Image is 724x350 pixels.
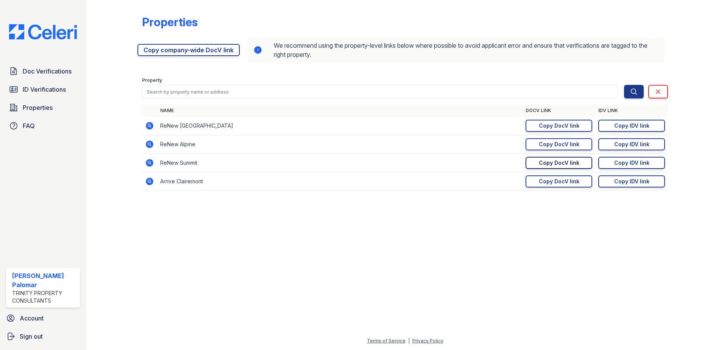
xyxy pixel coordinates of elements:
a: Properties [6,100,80,115]
div: Copy IDV link [614,159,649,167]
a: Copy DocV link [526,157,592,169]
span: Doc Verifications [23,67,72,76]
div: We recommend using the property-level links below where possible to avoid applicant error and ens... [247,38,665,62]
span: Properties [23,103,53,112]
td: Arrive Clairemont [157,172,523,191]
span: ID Verifications [23,85,66,94]
div: Copy DocV link [539,178,579,185]
a: Privacy Policy [412,338,443,344]
span: Sign out [20,332,43,341]
div: Copy DocV link [539,141,579,148]
a: Copy IDV link [598,175,665,187]
div: Trinity Property Consultants [12,289,77,305]
a: Copy IDV link [598,120,665,132]
a: FAQ [6,118,80,133]
label: Property [142,77,162,83]
div: Properties [142,15,198,29]
a: Copy IDV link [598,138,665,150]
input: Search by property name or address [142,85,618,98]
div: Copy IDV link [614,141,649,148]
a: Account [3,311,83,326]
td: ReNew Summit [157,154,523,172]
span: Account [20,314,44,323]
a: Copy company-wide DocV link [137,44,240,56]
a: Copy DocV link [526,175,592,187]
div: Copy IDV link [614,178,649,185]
td: ReNew [GEOGRAPHIC_DATA] [157,117,523,135]
th: IDV Link [595,105,668,117]
a: Copy DocV link [526,138,592,150]
div: Copy DocV link [539,159,579,167]
th: DocV Link [523,105,595,117]
a: Terms of Service [367,338,406,344]
div: Copy DocV link [539,122,579,130]
div: | [408,338,410,344]
a: Sign out [3,329,83,344]
th: Name [157,105,523,117]
a: Copy DocV link [526,120,592,132]
a: Copy IDV link [598,157,665,169]
img: CE_Logo_Blue-a8612792a0a2168367f1c8372b55b34899dd931a85d93a1a3d3e32e68fde9ad4.png [3,24,83,39]
td: ReNew Alpine [157,135,523,154]
a: ID Verifications [6,82,80,97]
div: Copy IDV link [614,122,649,130]
div: [PERSON_NAME] Palomar [12,271,77,289]
span: FAQ [23,121,35,130]
a: Doc Verifications [6,64,80,79]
